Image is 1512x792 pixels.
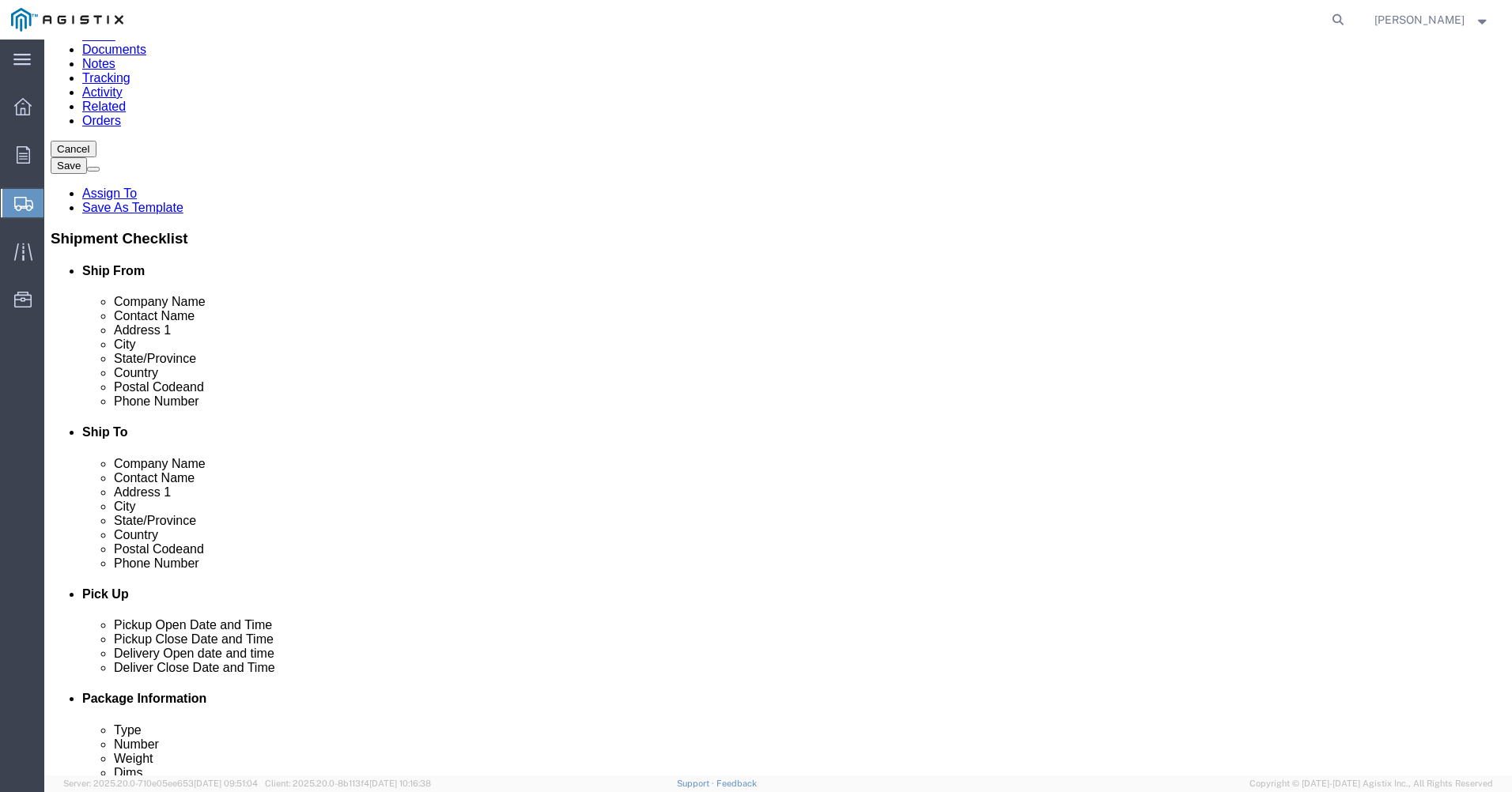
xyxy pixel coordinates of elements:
span: Server: 2025.20.0-710e05ee653 [63,779,258,788]
span: Client: 2025.20.0-8b113f4 [265,779,431,788]
button: [PERSON_NAME] [1374,10,1491,29]
span: [DATE] 09:51:04 [194,779,258,788]
span: Copyright © [DATE]-[DATE] Agistix Inc., All Rights Reserved [1249,777,1493,790]
iframe: FS Legacy Container [44,40,1512,775]
a: Feedback [716,779,757,788]
a: Support [677,779,716,788]
span: Matthew Snyder [1374,11,1465,28]
span: [DATE] 10:16:38 [369,779,431,788]
img: logo [11,8,123,32]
